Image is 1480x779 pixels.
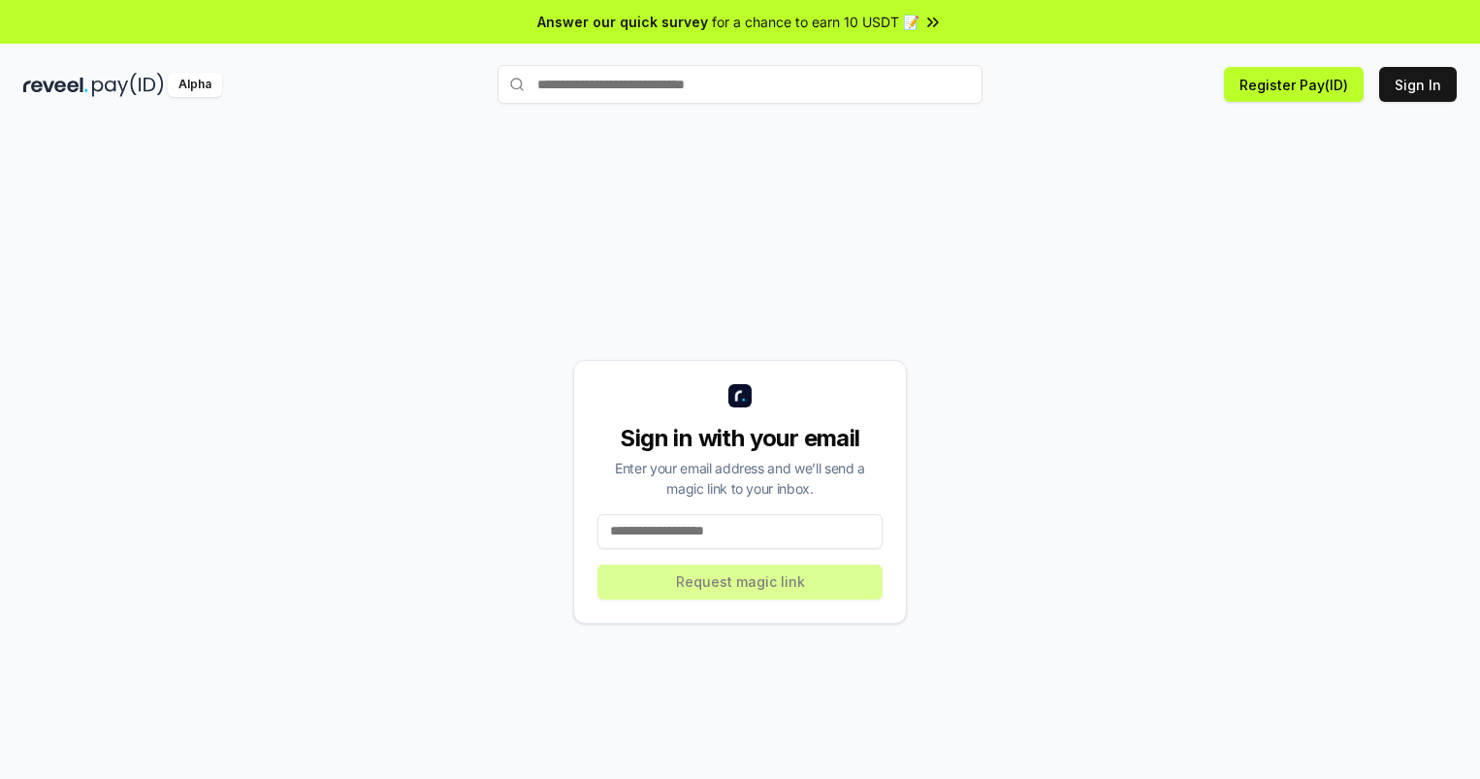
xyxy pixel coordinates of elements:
div: Sign in with your email [597,423,883,454]
img: logo_small [728,384,752,407]
button: Sign In [1379,67,1457,102]
button: Register Pay(ID) [1224,67,1364,102]
span: for a chance to earn 10 USDT 📝 [712,12,919,32]
img: pay_id [92,73,164,97]
div: Alpha [168,73,222,97]
img: reveel_dark [23,73,88,97]
div: Enter your email address and we’ll send a magic link to your inbox. [597,458,883,499]
span: Answer our quick survey [537,12,708,32]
